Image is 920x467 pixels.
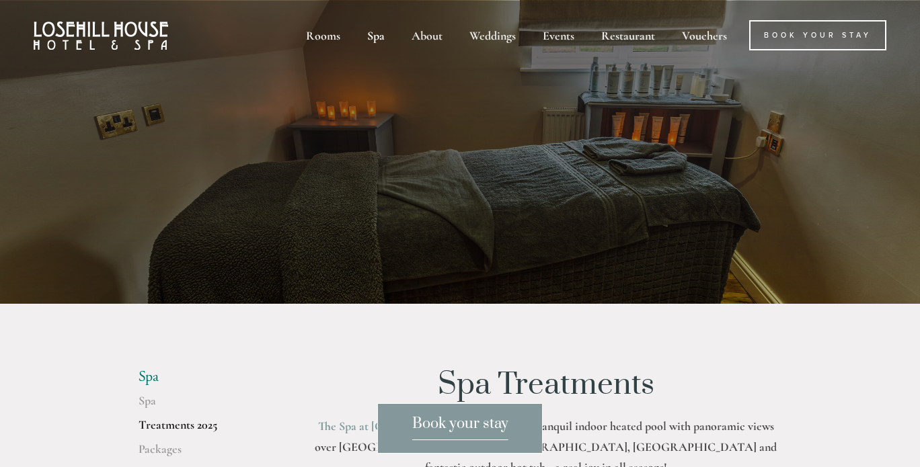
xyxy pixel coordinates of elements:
span: Book your stay [412,415,508,440]
a: Packages [139,441,267,466]
div: About [399,20,455,50]
h1: Spa Treatments [310,368,781,402]
a: Spa [139,393,267,417]
a: Book your stay [377,403,543,454]
a: Book Your Stay [749,20,886,50]
div: Events [531,20,586,50]
div: Rooms [294,20,352,50]
div: Restaurant [589,20,667,50]
div: Spa [355,20,397,50]
div: Weddings [457,20,528,50]
li: Spa [139,368,267,386]
img: Losehill House [34,22,168,50]
a: Vouchers [670,20,739,50]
